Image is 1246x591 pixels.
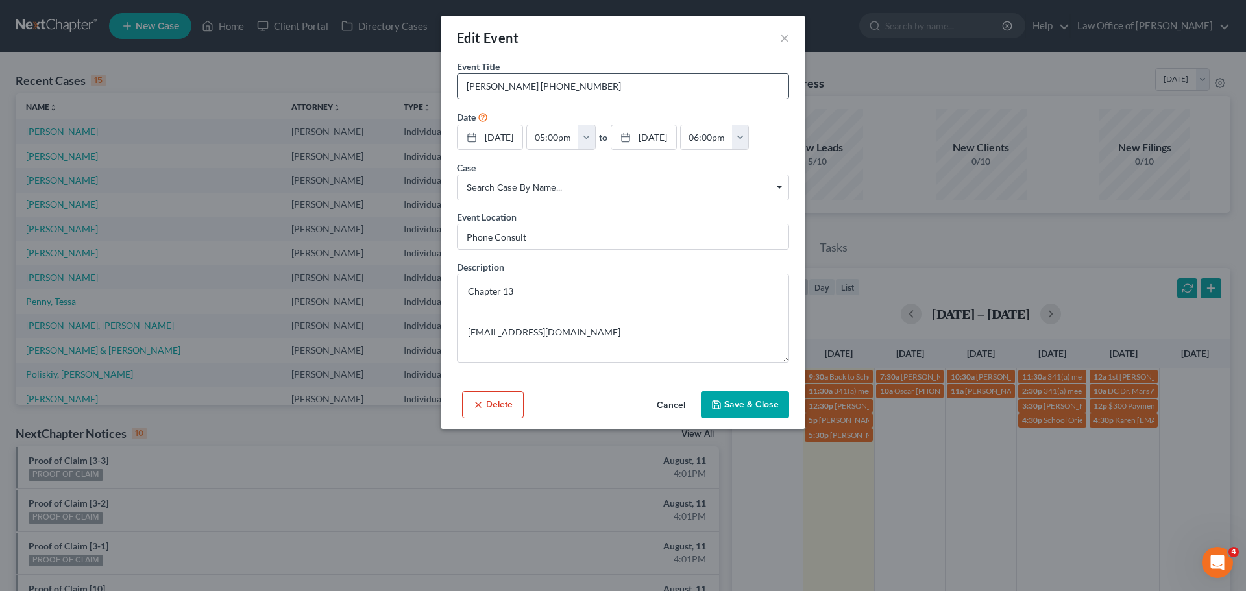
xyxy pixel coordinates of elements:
input: -- : -- [681,125,733,150]
button: × [780,30,789,45]
label: Date [457,110,476,124]
button: Cancel [646,392,696,418]
a: [DATE] [458,125,522,150]
label: Event Location [457,210,517,224]
input: -- : -- [527,125,579,150]
label: Description [457,260,504,274]
label: Case [457,161,476,175]
span: Select box activate [457,175,789,200]
button: Save & Close [701,391,789,418]
span: 4 [1228,547,1239,557]
input: Enter event name... [458,74,788,99]
span: Search case by name... [467,181,779,195]
span: Edit Event [457,30,519,45]
button: Delete [462,391,524,418]
input: Enter location... [458,224,788,249]
a: [DATE] [611,125,676,150]
label: to [599,130,607,144]
span: Event Title [457,61,500,72]
iframe: Intercom live chat [1202,547,1233,578]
